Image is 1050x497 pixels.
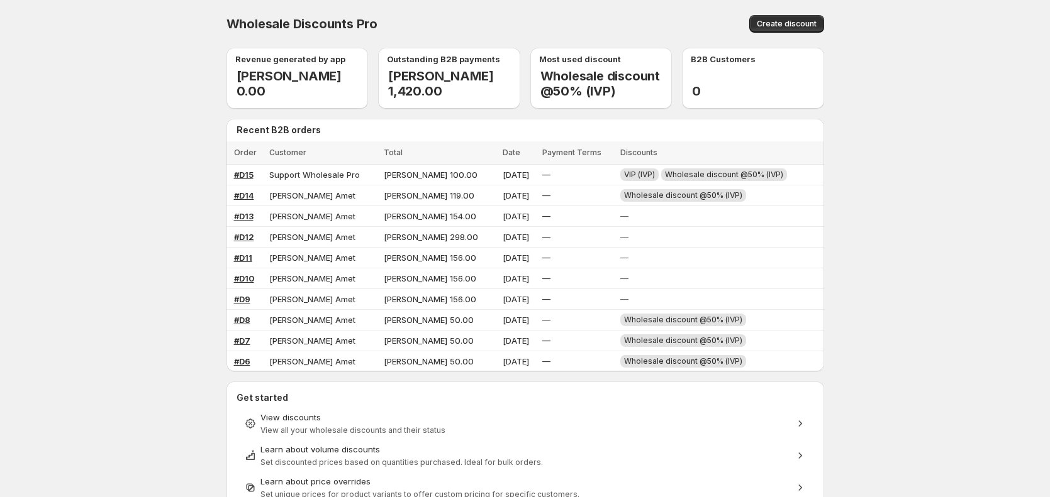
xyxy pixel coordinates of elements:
[237,391,814,404] h2: Get started
[269,253,355,263] span: [PERSON_NAME] Amet
[503,170,529,180] span: [DATE]
[624,315,742,324] span: Wholesale discount @50% (IVP)
[503,356,529,366] span: [DATE]
[384,148,403,157] span: Total
[620,148,657,157] span: Discounts
[665,170,783,179] span: Wholesale discount @50% (IVP)
[384,232,478,242] span: [PERSON_NAME] 298.00
[542,253,550,263] span: —
[384,315,474,325] span: [PERSON_NAME] 50.00
[620,273,628,283] span: —
[234,294,250,304] a: #D9
[749,15,824,33] button: Create discount
[503,211,529,221] span: [DATE]
[691,53,756,65] p: B2B Customers
[503,336,529,346] span: [DATE]
[542,211,550,221] span: —
[539,53,621,65] p: Most used discount
[269,315,355,325] span: [PERSON_NAME] Amet
[757,19,817,29] span: Create discount
[542,190,550,200] span: —
[542,170,550,180] span: —
[384,170,478,180] span: [PERSON_NAME] 100.00
[234,148,257,157] span: Order
[503,294,529,304] span: [DATE]
[234,315,250,325] a: #D8
[260,457,543,467] span: Set discounted prices based on quantities purchased. Ideal for bulk orders.
[234,356,250,366] a: #D6
[234,253,252,263] a: #D11
[620,211,628,221] span: —
[503,273,529,283] span: [DATE]
[384,211,476,221] span: [PERSON_NAME] 154.00
[624,190,742,200] span: Wholesale discount @50% (IVP)
[503,232,529,242] span: [DATE]
[234,190,254,200] a: #D14
[234,336,250,346] a: #D7
[542,232,550,242] span: —
[620,232,628,242] span: —
[503,190,529,200] span: [DATE]
[388,68,520,99] h2: [PERSON_NAME] 1,420.00
[624,356,742,366] span: Wholesale discount @50% (IVP)
[384,273,476,283] span: [PERSON_NAME] 156.00
[269,170,360,180] span: Support Wholesale Pro
[234,170,254,180] a: #D15
[269,356,355,366] span: [PERSON_NAME] Amet
[542,294,550,304] span: —
[503,148,520,157] span: Date
[269,294,355,304] span: [PERSON_NAME] Amet
[269,273,355,283] span: [PERSON_NAME] Amet
[692,84,711,99] h2: 0
[503,253,529,263] span: [DATE]
[384,294,476,304] span: [PERSON_NAME] 156.00
[624,336,742,345] span: Wholesale discount @50% (IVP)
[269,148,306,157] span: Customer
[260,475,790,488] div: Learn about price overrides
[384,253,476,263] span: [PERSON_NAME] 156.00
[542,356,550,366] span: —
[384,336,474,346] span: [PERSON_NAME] 50.00
[234,232,254,242] a: #D12
[237,68,369,99] h2: [PERSON_NAME] 0.00
[269,211,355,221] span: [PERSON_NAME] Amet
[235,53,345,65] p: Revenue generated by app
[269,232,355,242] span: [PERSON_NAME] Amet
[234,273,254,283] a: #D10
[260,443,790,456] div: Learn about volume discounts
[624,170,655,179] span: VIP (IVP)
[542,315,550,325] span: —
[269,190,355,200] span: [PERSON_NAME] Amet
[503,315,529,325] span: [DATE]
[542,273,550,283] span: —
[234,211,254,221] a: #D13
[384,356,474,366] span: [PERSON_NAME] 50.00
[620,253,628,263] span: —
[237,124,819,136] h2: Recent B2B orders
[387,53,500,65] p: Outstanding B2B payments
[540,68,673,99] h2: Wholesale discount @50% (IVP)
[269,336,355,346] span: [PERSON_NAME] Amet
[620,294,628,304] span: —
[542,336,550,346] span: —
[542,148,601,157] span: Payment Terms
[226,16,377,31] span: Wholesale Discounts Pro
[260,411,790,423] div: View discounts
[384,190,474,200] span: [PERSON_NAME] 119.00
[260,425,445,435] span: View all your wholesale discounts and their status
